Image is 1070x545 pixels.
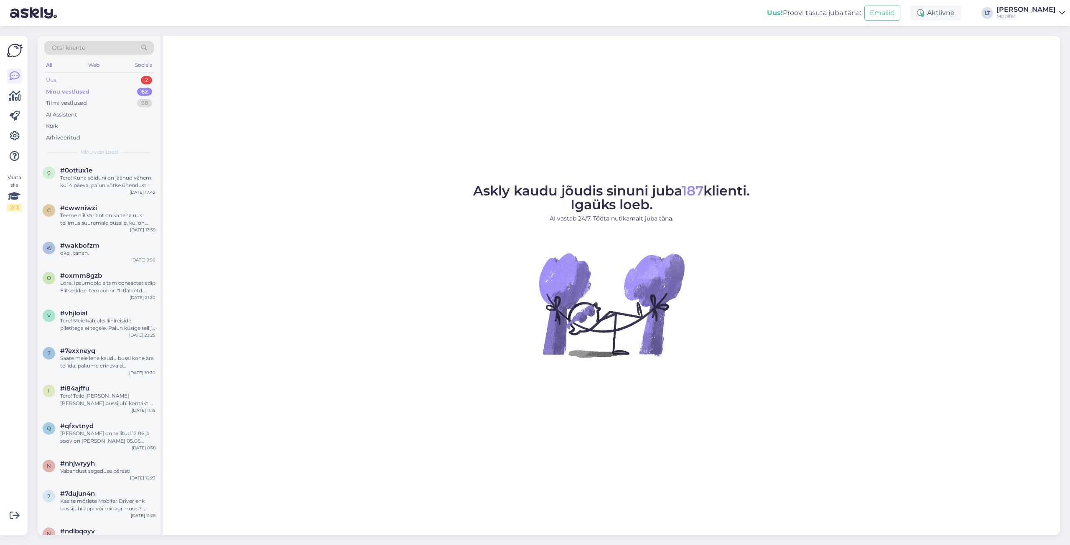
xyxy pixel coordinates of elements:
[981,7,993,19] div: LT
[60,317,155,332] div: Tere! Meie kahjuks liinireiside piletitega ei tegele. Palun küsige tellija käest, kus tellimus te...
[129,370,155,376] div: [DATE] 10:30
[46,76,56,84] div: Uus
[60,204,97,212] span: #cwwniwzi
[141,76,152,84] div: 2
[87,60,101,71] div: Web
[60,467,155,475] div: Vabandust segaduse pärast!
[137,99,152,107] div: 98
[46,99,87,107] div: Tiimi vestlused
[47,425,51,431] span: q
[130,227,155,233] div: [DATE] 13:39
[60,422,94,430] span: #qfxvtnyd
[996,13,1056,20] div: Mobifer
[60,212,155,227] div: Teeme nii! Variant on ka teha uus tellimus suuremale bussile, kui on olemas ja siis vana tellimus...
[60,174,155,189] div: Tere! Kuna sõiduni on jäänud vähem, kui 4 päeva, palun võtke ühendust otse bussifirmaga.
[864,5,900,21] button: Emailid
[7,204,22,211] div: 2 / 3
[473,214,750,223] p: AI vastab 24/7. Tööta nutikamalt juba täna.
[910,5,961,20] div: Aktiivne
[60,460,95,467] span: #nhjwryyh
[7,174,22,211] div: Vaata siia
[60,355,155,370] div: Saate meie lehe kaudu bussi kohe ära tellida, pakume erinevaid maksevõimalusi [PERSON_NAME] kusag...
[132,407,155,413] div: [DATE] 11:15
[131,512,155,519] div: [DATE] 11:26
[48,388,50,394] span: i
[60,167,92,174] span: #0ottux1e
[60,347,95,355] span: #7exxneyq
[536,230,687,380] img: No Chat active
[60,430,155,445] div: [PERSON_NAME] on tellitud 12.06 ja soov on [PERSON_NAME] 05.06 tühistada, siis kas me saame 100% ...
[130,475,155,481] div: [DATE] 12:23
[60,385,89,392] span: #i84ajffu
[46,134,80,142] div: Arhiveeritud
[47,463,51,469] span: n
[47,170,51,176] span: 0
[47,530,51,537] span: n
[130,294,155,301] div: [DATE] 21:20
[60,392,155,407] div: Tere! Teile [PERSON_NAME] [PERSON_NAME] bussijuhi kontakt, palun andke talle otse teada. Aitäh!
[60,279,155,294] div: Lore! Ipsumdolo sitam consectet adip Elitseddoe, temporinc "Utlab etd magnaaliq" en adminimv "Qui...
[60,497,155,512] div: Kas te mõtlete Mobifer Driver ehk bussijuhi äppi või midagi muud? Bussijuhi äppi leiate Google pl...
[80,148,118,156] span: Minu vestlused
[130,189,155,195] div: [DATE] 17:42
[996,6,1056,13] div: [PERSON_NAME]
[60,272,102,279] span: #oxmm8gzb
[682,183,703,199] span: 187
[47,275,51,281] span: o
[131,257,155,263] div: [DATE] 9:50
[60,309,87,317] span: #vhjloial
[60,249,155,257] div: okei, tänan.
[60,527,95,535] span: #ndlbqoyv
[47,312,51,319] span: v
[47,207,51,213] span: c
[52,43,85,52] span: Otsi kliente
[46,111,77,119] div: AI Assistent
[48,493,51,499] span: 7
[767,9,783,17] b: Uus!
[996,6,1065,20] a: [PERSON_NAME]Mobifer
[46,122,58,130] div: Kõik
[473,183,750,213] span: Askly kaudu jõudis sinuni juba klienti. Igaüks loeb.
[46,88,89,96] div: Minu vestlused
[767,8,861,18] div: Proovi tasuta juba täna:
[129,332,155,338] div: [DATE] 23:25
[46,245,52,251] span: w
[137,88,152,96] div: 62
[7,43,23,58] img: Askly Logo
[133,60,154,71] div: Socials
[44,60,54,71] div: All
[60,490,95,497] span: #7dujun4n
[48,350,51,356] span: 7
[60,242,99,249] span: #wakbofzm
[132,445,155,451] div: [DATE] 8:38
